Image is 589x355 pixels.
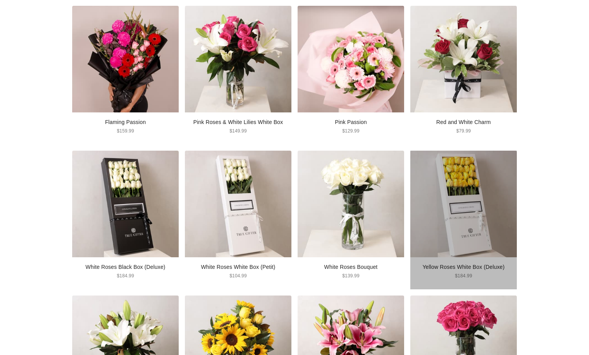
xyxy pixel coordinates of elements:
p: Yellow Roses White Box (Deluxe) [410,263,517,271]
a: White Roses BouquetWhite Roses Bouquet$139.99 [298,151,404,289]
img: White Roses White Box (Petit) [185,151,291,257]
span: $139.99 [342,273,359,279]
span: $184.99 [455,273,472,279]
a: Red and White CharmRed and White Charm$79.99 [410,6,517,144]
p: White Roses Black Box (Deluxe) [72,263,179,271]
p: Flaming Passion [72,118,179,126]
img: White Roses Bouquet [298,151,404,257]
a: Pink PassionPink Passion$129.99 [298,6,404,144]
p: Pink Passion [298,118,404,126]
p: White Roses White Box (Petit) [185,263,291,271]
img: White Roses Black Box (Deluxe) [72,151,179,257]
a: White Roses White Box (Petit)White Roses White Box (Petit)$104.99 [185,151,291,289]
img: Pink Passion [298,6,404,112]
p: Pink Roses & White Lilies White Box [185,118,291,126]
img: Flaming Passion [72,6,179,112]
img: Yellow Roses White Box (Deluxe) [410,151,517,257]
span: $79.99 [456,128,471,134]
p: White Roses Bouquet [298,263,404,271]
p: Red and White Charm [410,118,517,126]
a: Pink Roses & White Lilies White BoxPink Roses & White Lilies White Box$149.99 [185,6,291,144]
a: Yellow Roses White Box (Deluxe)Yellow Roses White Box (Deluxe)$184.99 [410,151,517,289]
a: Flaming PassionFlaming Passion$159.99 [72,6,179,144]
span: $184.99 [117,273,134,279]
a: White Roses Black Box (Deluxe)White Roses Black Box (Deluxe)$184.99 [72,151,179,289]
span: $129.99 [342,128,359,134]
span: $159.99 [117,128,134,134]
span: $149.99 [230,128,247,134]
img: Red and White Charm [410,6,517,112]
span: $104.99 [230,273,247,279]
img: Pink Roses & White Lilies White Box [185,6,291,112]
